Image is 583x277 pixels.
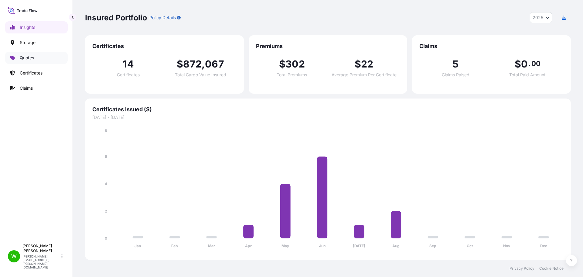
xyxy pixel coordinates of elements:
a: Privacy Policy [510,266,534,271]
tspan: [DATE] [353,244,365,248]
tspan: Apr [245,244,252,248]
tspan: Feb [171,244,178,248]
span: , [202,59,205,69]
span: Premiums [256,43,400,50]
span: Average Premium Per Certificate [332,73,397,77]
span: 2025 [533,15,543,21]
span: 22 [361,59,373,69]
tspan: Oct [467,244,473,248]
a: Quotes [5,52,68,64]
span: $ [279,59,285,69]
span: Total Premiums [277,73,307,77]
tspan: Aug [392,244,400,248]
span: 302 [285,59,305,69]
span: Certificates [117,73,140,77]
tspan: Sep [429,244,436,248]
a: Storage [5,36,68,49]
span: 872 [183,59,202,69]
a: Insights [5,21,68,33]
p: [PERSON_NAME][EMAIL_ADDRESS][PERSON_NAME][DOMAIN_NAME] [22,254,60,269]
tspan: Nov [503,244,510,248]
button: Year Selector [530,12,552,23]
tspan: 8 [105,128,107,133]
span: [DATE] - [DATE] [92,114,564,120]
tspan: Jan [135,244,141,248]
span: Certificates [92,43,237,50]
a: Certificates [5,67,68,79]
tspan: May [281,244,289,248]
p: [PERSON_NAME] [PERSON_NAME] [22,244,60,253]
span: $ [177,59,183,69]
span: Claims Raised [442,73,469,77]
p: Insured Portfolio [85,13,147,23]
span: 00 [531,61,540,66]
tspan: Jun [319,244,326,248]
tspan: 2 [105,209,107,213]
p: Insights [20,24,35,30]
span: Total Paid Amount [509,73,546,77]
tspan: 0 [105,236,107,241]
span: $ [515,59,521,69]
span: Total Cargo Value Insured [175,73,226,77]
p: Quotes [20,55,34,61]
tspan: Dec [540,244,547,248]
p: Claims [20,85,33,91]
p: Certificates [20,70,43,76]
span: Claims [419,43,564,50]
a: Claims [5,82,68,94]
span: $ [355,59,361,69]
span: 14 [123,59,134,69]
span: 5 [452,59,459,69]
tspan: 6 [105,154,107,159]
tspan: 4 [105,182,107,186]
a: Cookie Notice [539,266,564,271]
p: Policy Details [149,15,176,21]
span: . [528,61,530,66]
span: W [11,253,17,259]
p: Storage [20,40,36,46]
span: Certificates Issued ($) [92,106,564,113]
span: 0 [521,59,528,69]
tspan: Mar [208,244,215,248]
span: 067 [205,59,224,69]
